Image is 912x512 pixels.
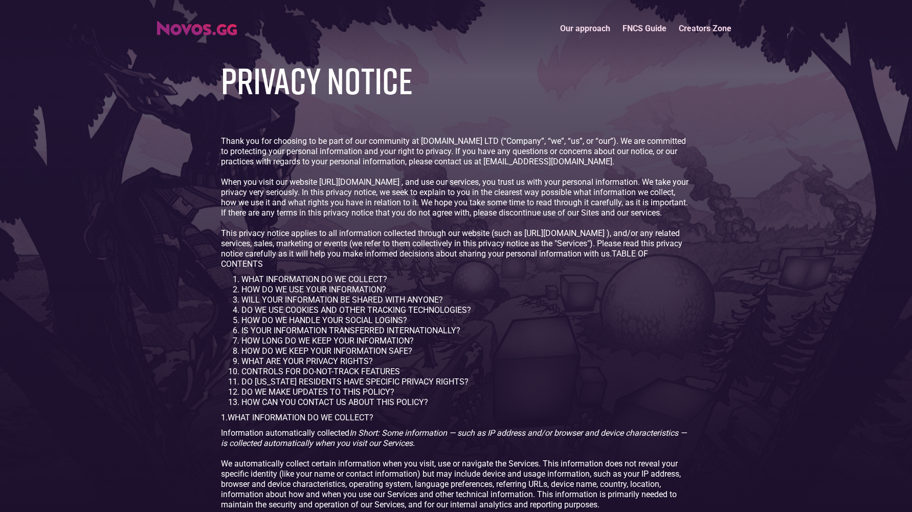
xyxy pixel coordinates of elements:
a: Creators Zone [673,17,738,39]
a: HOW CAN YOU CONTACT US ABOUT THIS POLICY? [241,397,428,407]
a: DO WE MAKE UPDATES TO THIS POLICY? [241,387,394,397]
a: HOW DO WE HANDLE YOUR SOCIAL LOGINS? [241,315,407,325]
a: FNCS Guide [616,17,673,39]
p: This privacy notice applies to all information collected through our website (such as [URL][DOMAI... [221,228,692,269]
p: We automatically collect certain information when you visit, use or navigate the Services. This i... [221,459,692,510]
p: When you visit our website [URL][DOMAIN_NAME] , and use our services, you trust us with your pers... [221,177,692,218]
p: Thank you for choosing to be part of our community at [DOMAIN_NAME] LTD (“Company”, “we”, “us”, o... [221,136,692,167]
a: DO WE USE COOKIES AND OTHER TRACKING TECHNOLOGIES? [241,305,471,315]
a: Our approach [554,17,616,39]
a: HOW LONG DO WE KEEP YOUR INFORMATION? [241,336,414,346]
a: WHAT ARE YOUR PRIVACY RIGHTS? [241,356,373,366]
p: Information automatically collected [221,428,692,449]
a: WILL YOUR INFORMATION BE SHARED WITH ANYONE? [241,295,443,305]
a: CONTROLS FOR DO-NOT-TRACK FEATURES [241,367,400,376]
em: In Short: Some information — such as IP address and/or browser and device characteristics — is co... [221,428,686,448]
a: DO [US_STATE] RESIDENTS HAVE SPECIFIC PRIVACY RIGHTS? [241,377,469,387]
a: IS YOUR INFORMATION TRANSFERRED INTERNATIONALLY? [241,326,460,335]
a: HOW DO WE KEEP YOUR INFORMATION SAFE? [241,346,412,356]
p: 1.WHAT INFORMATION DO WE COLLECT? [221,413,692,423]
h1: PRIVACY NOTICE [221,60,413,100]
a: WHAT INFORMATION DO WE COLLECT? [241,274,387,284]
a: HOW DO WE USE YOUR INFORMATION? [241,285,386,294]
